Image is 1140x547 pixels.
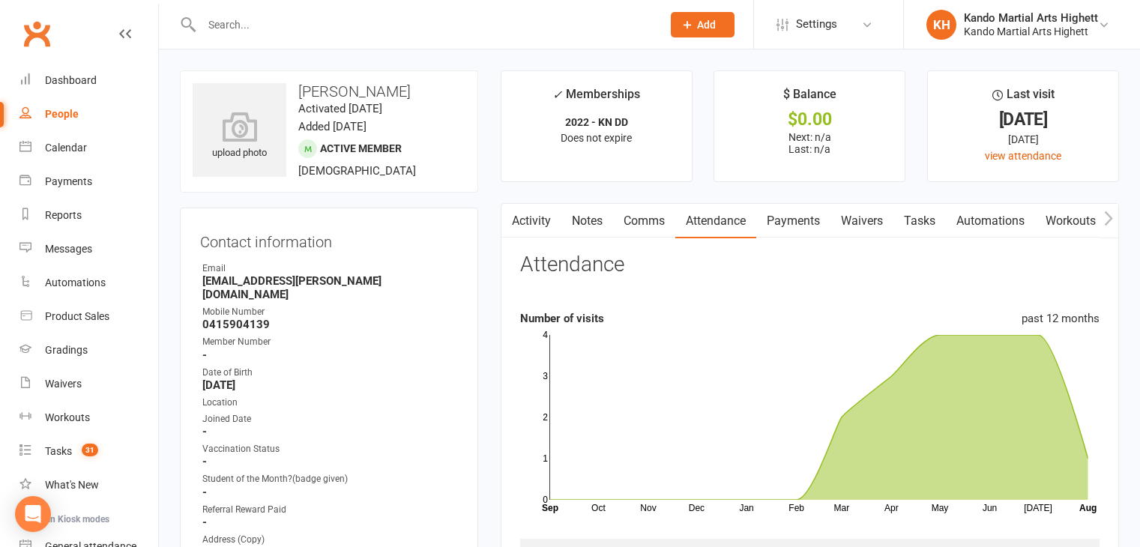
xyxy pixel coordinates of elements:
[941,131,1105,148] div: [DATE]
[202,305,458,319] div: Mobile Number
[756,204,830,238] a: Payments
[19,266,158,300] a: Automations
[1022,309,1100,327] div: past 12 months
[1035,204,1106,238] a: Workouts
[45,142,87,154] div: Calendar
[697,19,716,31] span: Add
[298,164,416,178] span: [DEMOGRAPHIC_DATA]
[45,310,109,322] div: Product Sales
[728,112,891,127] div: $0.00
[992,85,1055,112] div: Last visit
[45,479,99,491] div: What's New
[19,333,158,367] a: Gradings
[613,204,675,238] a: Comms
[202,396,458,410] div: Location
[45,243,92,255] div: Messages
[501,204,561,238] a: Activity
[19,97,158,131] a: People
[675,204,756,238] a: Attendance
[19,64,158,97] a: Dashboard
[946,204,1035,238] a: Automations
[202,412,458,426] div: Joined Date
[202,262,458,276] div: Email
[202,486,458,499] strong: -
[320,142,402,154] span: Active member
[202,366,458,380] div: Date of Birth
[19,199,158,232] a: Reports
[19,367,158,401] a: Waivers
[964,25,1098,38] div: Kando Martial Arts Highett
[783,85,836,112] div: $ Balance
[796,7,837,41] span: Settings
[82,444,98,456] span: 31
[298,120,367,133] time: Added [DATE]
[561,204,613,238] a: Notes
[671,12,735,37] button: Add
[19,468,158,502] a: What's New
[964,11,1098,25] div: Kando Martial Arts Highett
[202,533,458,547] div: Address (Copy)
[197,14,651,35] input: Search...
[45,175,92,187] div: Payments
[202,425,458,438] strong: -
[561,132,632,144] span: Does not expire
[202,455,458,468] strong: -
[19,435,158,468] a: Tasks 31
[565,116,628,128] strong: 2022 - KN DD
[19,232,158,266] a: Messages
[193,83,465,100] h3: [PERSON_NAME]
[202,378,458,392] strong: [DATE]
[45,74,97,86] div: Dashboard
[18,15,55,52] a: Clubworx
[202,516,458,529] strong: -
[926,10,956,40] div: KH
[200,228,458,250] h3: Contact information
[202,472,458,486] div: Student of the Month?(badge given)
[202,503,458,517] div: Referral Reward Paid
[298,102,382,115] time: Activated [DATE]
[45,276,106,288] div: Automations
[520,253,624,276] h3: Attendance
[520,312,604,325] strong: Number of visits
[552,85,640,112] div: Memberships
[202,274,458,301] strong: [EMAIL_ADDRESS][PERSON_NAME][DOMAIN_NAME]
[19,165,158,199] a: Payments
[15,496,51,532] div: Open Intercom Messenger
[45,378,82,390] div: Waivers
[941,112,1105,127] div: [DATE]
[19,131,158,165] a: Calendar
[45,411,90,423] div: Workouts
[552,88,562,102] i: ✓
[45,108,79,120] div: People
[985,150,1061,162] a: view attendance
[893,204,946,238] a: Tasks
[45,344,88,356] div: Gradings
[19,300,158,333] a: Product Sales
[728,131,891,155] p: Next: n/a Last: n/a
[45,445,72,457] div: Tasks
[45,209,82,221] div: Reports
[830,204,893,238] a: Waivers
[19,401,158,435] a: Workouts
[202,348,458,362] strong: -
[202,335,458,349] div: Member Number
[202,318,458,331] strong: 0415904139
[202,442,458,456] div: Vaccination Status
[193,112,286,161] div: upload photo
